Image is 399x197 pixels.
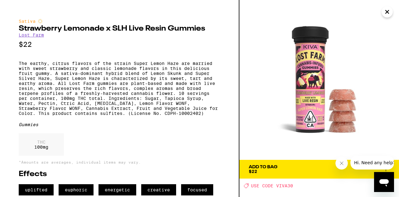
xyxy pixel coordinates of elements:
[59,184,94,195] span: euphoric
[350,156,394,170] iframe: Message from company
[239,160,399,179] button: Add To Bag$22
[4,4,45,9] span: Hi. Need any help?
[19,41,220,48] p: $22
[374,172,394,192] iframe: Button to launch messaging window
[19,25,220,32] h2: Strawberry Lemonade x SLH Live Resin Gummies
[19,32,44,37] a: Lost Farm
[141,184,176,195] span: creative
[335,157,348,170] iframe: Close message
[19,184,54,195] span: uplifted
[19,61,220,116] p: The earthy, citrus flavors of the strain Super Lemon Haze are married with sweet strawberry and c...
[19,160,220,164] p: *Amounts are averages, individual items may vary.
[99,184,136,195] span: energetic
[38,19,43,24] img: sativaColor.svg
[19,133,64,156] div: 100 mg
[19,19,220,24] div: Sativa
[251,183,293,188] span: USE CODE VIVA30
[181,184,213,195] span: focused
[249,165,277,169] div: Add To Bag
[249,169,257,174] span: $22
[34,140,48,145] p: THC
[19,170,220,178] h2: Effects
[382,6,393,17] button: Close
[19,122,220,127] div: Gummies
